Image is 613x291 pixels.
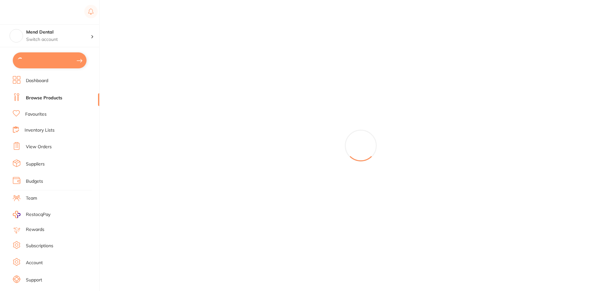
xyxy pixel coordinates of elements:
[26,195,37,202] a: Team
[26,36,91,43] p: Switch account
[26,144,52,150] a: View Orders
[26,161,45,167] a: Suppliers
[26,243,53,249] a: Subscriptions
[26,178,43,185] a: Budgets
[26,29,91,35] h4: Mend Dental
[10,29,23,42] img: Mend Dental
[13,8,54,16] img: Restocq Logo
[26,78,48,84] a: Dashboard
[26,211,50,218] span: RestocqPay
[13,211,20,218] img: RestocqPay
[25,127,55,134] a: Inventory Lists
[26,277,42,283] a: Support
[26,226,44,233] a: Rewards
[13,5,54,19] a: Restocq Logo
[26,95,62,101] a: Browse Products
[26,260,43,266] a: Account
[25,111,47,118] a: Favourites
[13,211,50,218] a: RestocqPay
